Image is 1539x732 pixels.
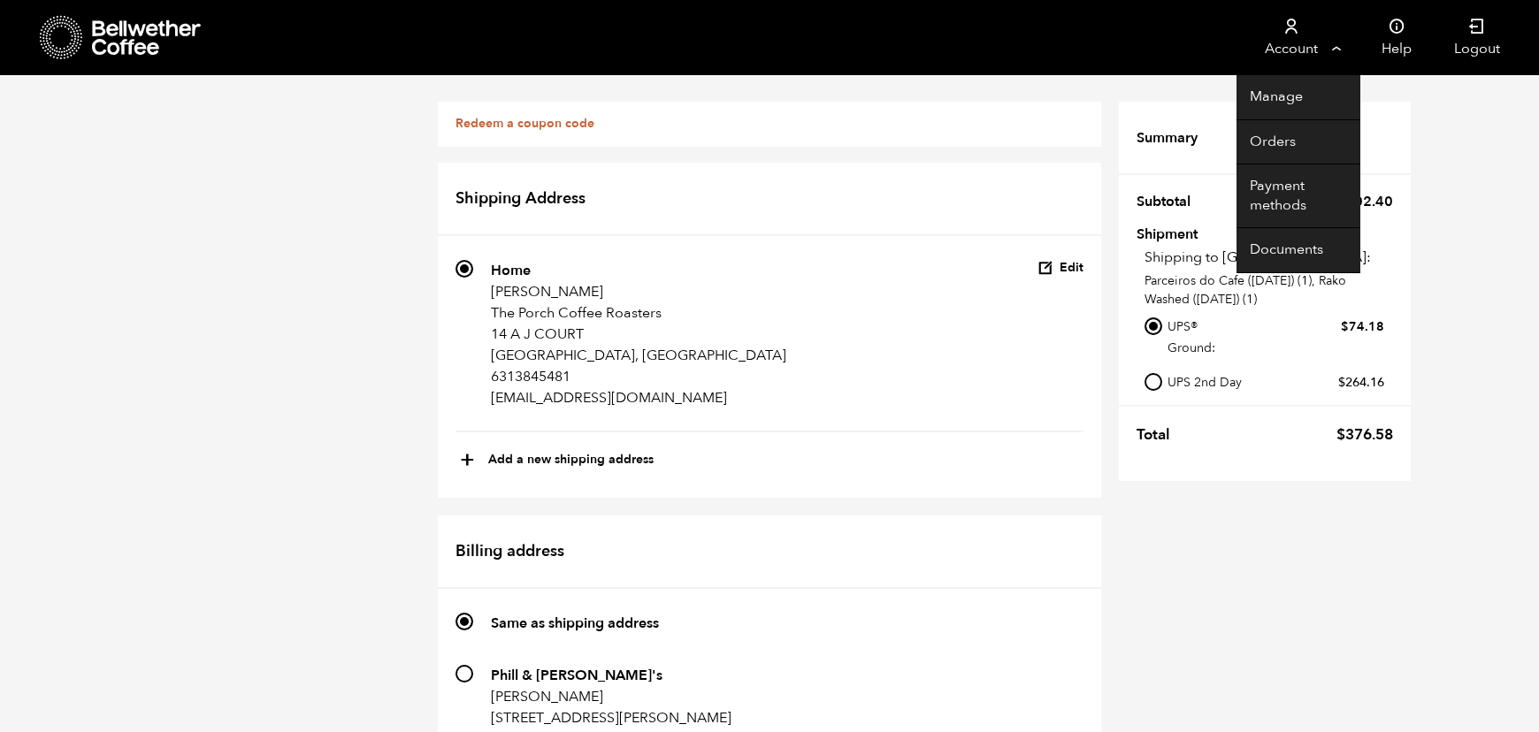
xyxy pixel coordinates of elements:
a: Payment methods [1237,164,1360,228]
label: UPS 2nd Day Air®: [1168,370,1384,415]
input: Home [PERSON_NAME] The Porch Coffee Roasters 14 A J COURT [GEOGRAPHIC_DATA], [GEOGRAPHIC_DATA] 63... [456,260,473,278]
strong: Phill & [PERSON_NAME]'s [491,666,662,685]
bdi: 74.18 [1341,318,1384,335]
button: Edit [1037,260,1083,277]
p: Parceiros do Cafe ([DATE]) (1), Rako Washed ([DATE]) (1) [1145,271,1393,309]
bdi: 302.40 [1336,192,1393,211]
input: Phill & [PERSON_NAME]'s [PERSON_NAME] [STREET_ADDRESS][PERSON_NAME] [GEOGRAPHIC_DATA], [GEOGRAPHI... [456,665,473,682]
a: Redeem a coupon code [456,115,594,132]
th: Total [1137,416,1181,454]
th: Shipment [1137,227,1238,239]
p: 6313845481 [491,366,786,387]
span: $ [1341,318,1349,335]
h2: Shipping Address [438,163,1101,237]
p: 14 A J COURT [491,324,786,345]
p: Shipping to [GEOGRAPHIC_DATA]: [1145,247,1393,268]
strong: Home [491,261,531,280]
h2: Billing address [438,515,1101,590]
span: + [460,446,475,476]
p: [GEOGRAPHIC_DATA], [GEOGRAPHIC_DATA] [491,345,786,366]
th: Subtotal [1137,183,1201,220]
p: [PERSON_NAME] [491,686,786,707]
a: Documents [1237,228,1360,273]
a: Manage [1237,75,1360,120]
p: The Porch Coffee Roasters [491,302,786,324]
span: $ [1336,424,1345,445]
label: UPS® Ground: [1168,315,1384,359]
bdi: 376.58 [1336,424,1393,445]
bdi: 264.16 [1338,374,1384,391]
p: [EMAIL_ADDRESS][DOMAIN_NAME] [491,387,786,408]
button: +Add a new shipping address [460,446,654,476]
p: [STREET_ADDRESS][PERSON_NAME] [491,707,786,728]
input: Same as shipping address [456,613,473,630]
p: [PERSON_NAME] [491,281,786,302]
th: Summary [1137,119,1208,156]
a: Orders [1237,120,1360,165]
strong: Same as shipping address [491,614,659,633]
span: $ [1338,374,1345,391]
